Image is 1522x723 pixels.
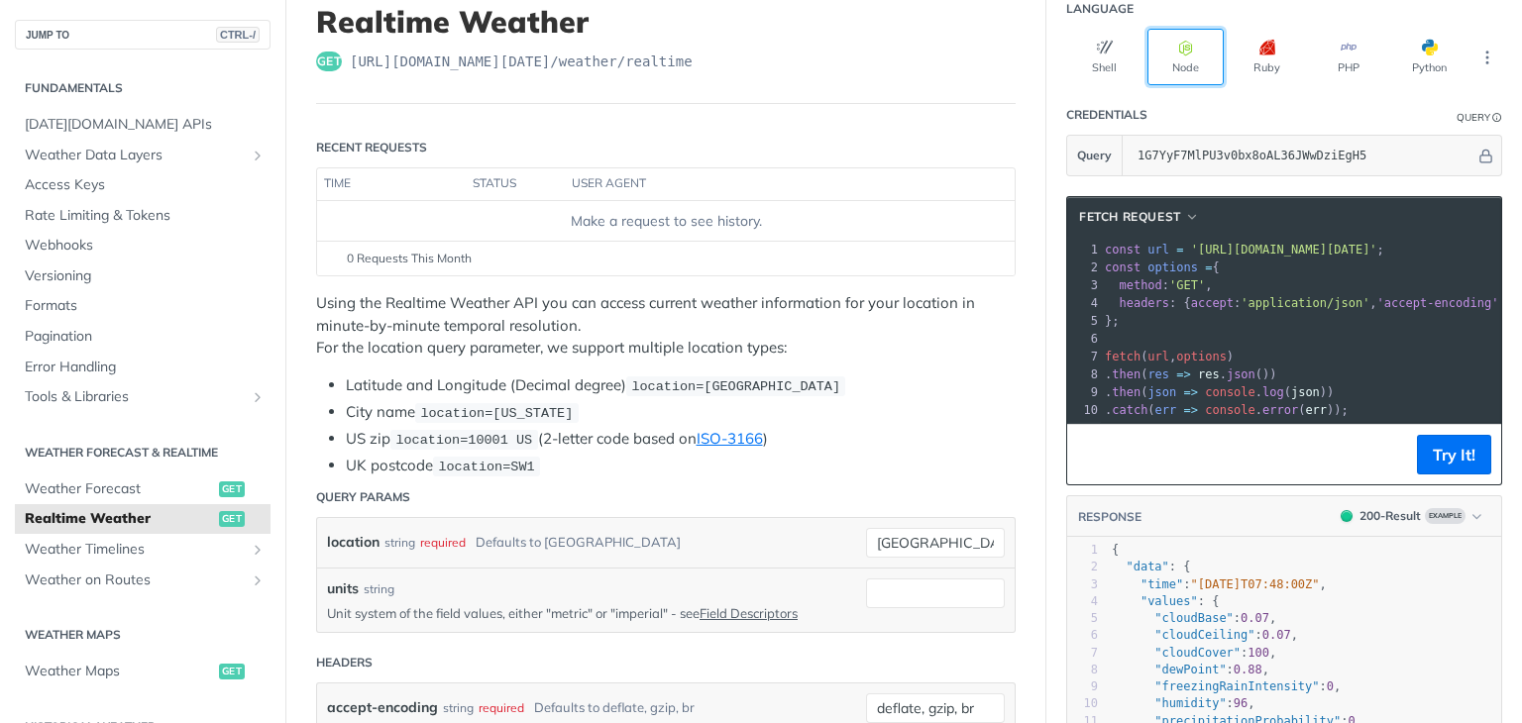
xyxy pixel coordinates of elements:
span: get [219,664,245,679]
div: Recent Requests [316,139,427,156]
span: res [1147,367,1169,381]
span: Weather Maps [25,662,214,681]
h2: Weather Maps [15,626,271,644]
span: { [1112,543,1119,557]
span: "data" [1126,560,1168,573]
span: url [1147,350,1169,363]
input: apikey [1128,136,1475,175]
button: 200200-ResultExample [1331,506,1491,526]
span: Formats [25,296,266,316]
div: Query [1457,110,1490,125]
span: 100 [1248,646,1269,660]
span: "cloudBase" [1154,611,1233,625]
button: Show subpages for Weather Timelines [250,542,266,558]
label: location [327,528,380,557]
span: Query [1077,147,1112,164]
button: Ruby [1229,29,1305,85]
span: : , [1112,646,1276,660]
span: : { [1112,594,1219,608]
span: . ( . ( )) [1105,385,1334,399]
span: : { [1112,560,1191,573]
span: ; [1105,243,1384,257]
span: location=[US_STATE] [420,406,573,421]
div: 2 [1067,258,1101,276]
th: status [466,168,565,200]
div: Make a request to see history. [325,211,1007,232]
button: Copy to clipboard [1077,440,1105,469]
span: "humidity" [1154,696,1226,710]
button: fetch Request [1072,207,1206,227]
span: json [1227,367,1255,381]
span: fetch Request [1079,208,1181,226]
div: 200 - Result [1359,507,1421,525]
button: RESPONSE [1077,507,1142,527]
span: fetch [1105,350,1141,363]
p: Unit system of the field values, either "metric" or "imperial" - see [327,604,836,622]
button: Shell [1066,29,1142,85]
a: Weather Data LayersShow subpages for Weather Data Layers [15,141,271,170]
span: catch [1112,403,1147,417]
div: 7 [1067,348,1101,365]
span: Weather Data Layers [25,146,245,165]
span: Error Handling [25,358,266,377]
span: 0.07 [1262,628,1291,642]
button: Show subpages for Weather on Routes [250,572,266,588]
span: 'GET' [1169,278,1205,292]
span: log [1262,385,1284,399]
span: "values" [1141,594,1198,608]
div: Credentials [1066,106,1147,124]
span: ( , ) [1105,350,1234,363]
th: time [317,168,466,200]
span: => [1176,367,1190,381]
div: 5 [1067,610,1098,627]
a: Weather Mapsget [15,657,271,686]
span: Versioning [25,266,266,286]
a: Versioning [15,261,271,291]
div: 3 [1067,276,1101,294]
li: Latitude and Longitude (Decimal degree) [346,374,1016,397]
span: => [1184,403,1198,417]
span: : , [1112,628,1298,642]
span: options [1176,350,1227,363]
div: 9 [1067,383,1101,401]
div: 1 [1067,542,1098,559]
span: }; [1105,314,1120,328]
span: location=[GEOGRAPHIC_DATA] [631,379,840,394]
span: = [1176,243,1183,257]
a: Weather TimelinesShow subpages for Weather Timelines [15,535,271,565]
a: Field Descriptors [700,605,798,621]
span: error [1262,403,1298,417]
span: Pagination [25,327,266,347]
div: 8 [1067,662,1098,678]
svg: More ellipsis [1478,49,1496,66]
div: 6 [1067,330,1101,348]
span: "cloudCover" [1154,646,1241,660]
span: : , [1112,611,1276,625]
div: 5 [1067,312,1101,330]
span: location=SW1 [438,460,534,474]
span: [DATE][DOMAIN_NAME] APIs [25,115,266,135]
span: Webhooks [25,236,266,256]
h2: Fundamentals [15,79,271,97]
div: required [479,693,524,722]
span: accept [1191,296,1234,310]
span: "freezingRainIntensity" [1154,679,1319,693]
span: err [1155,403,1177,417]
a: Formats [15,291,271,321]
span: url [1147,243,1169,257]
span: res [1198,367,1220,381]
span: const [1105,243,1141,257]
span: console [1205,385,1255,399]
div: string [384,528,415,557]
a: Pagination [15,322,271,352]
span: 0.88 [1234,663,1262,676]
span: Tools & Libraries [25,387,245,407]
div: 10 [1067,401,1101,419]
div: 4 [1067,294,1101,312]
span: Realtime Weather [25,509,214,529]
span: "[DATE]T07:48:00Z" [1191,577,1320,591]
button: JUMP TOCTRL-/ [15,20,271,50]
a: Weather on RoutesShow subpages for Weather on Routes [15,566,271,595]
button: Node [1147,29,1224,85]
span: = [1205,260,1212,274]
